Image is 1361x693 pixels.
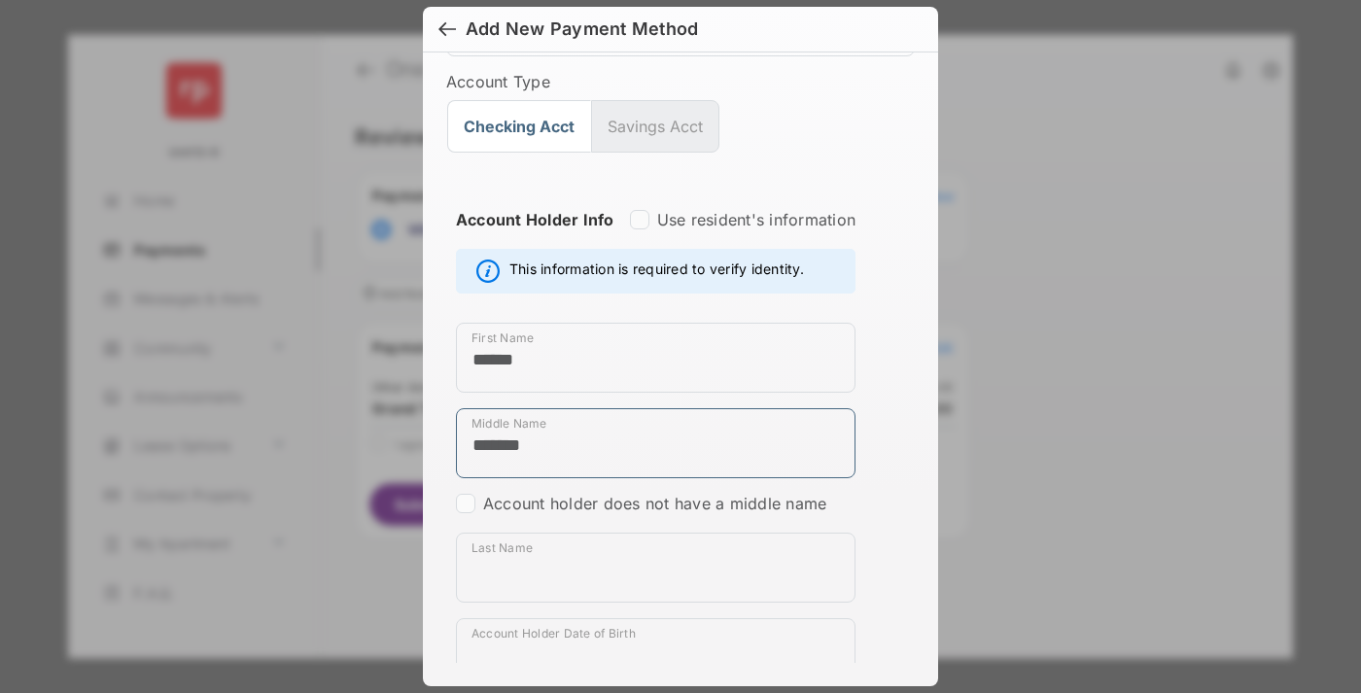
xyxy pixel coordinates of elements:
[466,18,698,40] div: Add New Payment Method
[447,100,591,153] button: Checking Acct
[591,100,719,153] button: Savings Acct
[509,260,804,283] span: This information is required to verify identity.
[483,494,826,513] label: Account holder does not have a middle name
[657,210,855,229] label: Use resident's information
[456,210,614,264] strong: Account Holder Info
[446,72,915,91] label: Account Type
